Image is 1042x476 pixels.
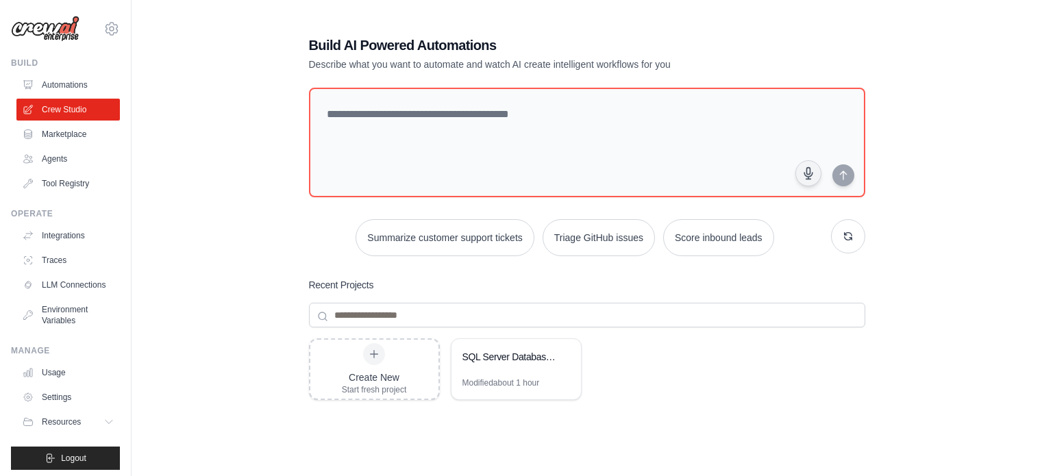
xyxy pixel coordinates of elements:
h3: Recent Projects [309,278,374,292]
span: Logout [61,453,86,464]
button: Triage GitHub issues [543,219,655,256]
button: Click to speak your automation idea [795,160,821,186]
a: Settings [16,386,120,408]
a: LLM Connections [16,274,120,296]
a: Traces [16,249,120,271]
a: Automations [16,74,120,96]
div: SQL Server Database Report Automation [462,350,556,364]
a: Environment Variables [16,299,120,331]
div: Create New [342,371,407,384]
span: Resources [42,416,81,427]
a: Integrations [16,225,120,247]
button: Summarize customer support tickets [356,219,534,256]
a: Tool Registry [16,173,120,195]
p: Describe what you want to automate and watch AI create intelligent workflows for you [309,58,769,71]
button: Get new suggestions [831,219,865,253]
div: Start fresh project [342,384,407,395]
img: Logo [11,16,79,42]
button: Score inbound leads [663,219,774,256]
h1: Build AI Powered Automations [309,36,769,55]
iframe: Chat Widget [973,410,1042,476]
button: Logout [11,447,120,470]
button: Resources [16,411,120,433]
div: Operate [11,208,120,219]
a: Crew Studio [16,99,120,121]
a: Usage [16,362,120,384]
div: Build [11,58,120,68]
div: Modified about 1 hour [462,377,540,388]
a: Marketplace [16,123,120,145]
div: Manage [11,345,120,356]
a: Agents [16,148,120,170]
